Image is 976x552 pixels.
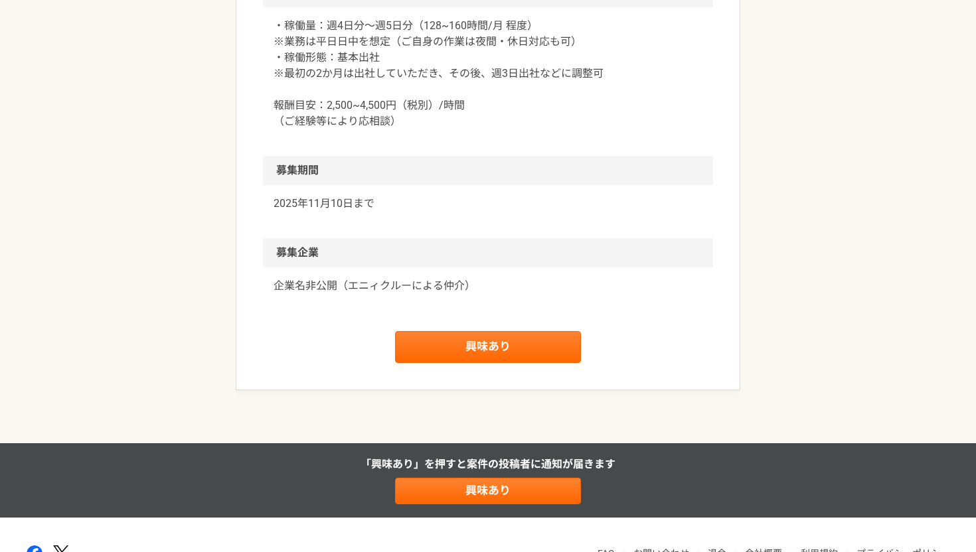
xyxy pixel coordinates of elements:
[274,18,702,129] p: ・稼働量：週4日分〜週5日分（128~160時間/月 程度） ※業務は平日日中を想定（ご自身の作業は夜間・休日対応も可） ・稼働形態：基本出社 ※最初の2か月は出社していただき、その後、週3日出...
[361,456,615,472] p: 「興味あり」を押すと 案件の投稿者に通知が届きます
[395,478,581,504] a: 興味あり
[263,156,713,185] h2: 募集期間
[263,238,713,267] h2: 募集企業
[395,331,581,363] a: 興味あり
[274,278,702,294] a: 企業名非公開（エニィクルーによる仲介）
[274,196,702,212] p: 2025年11月10日まで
